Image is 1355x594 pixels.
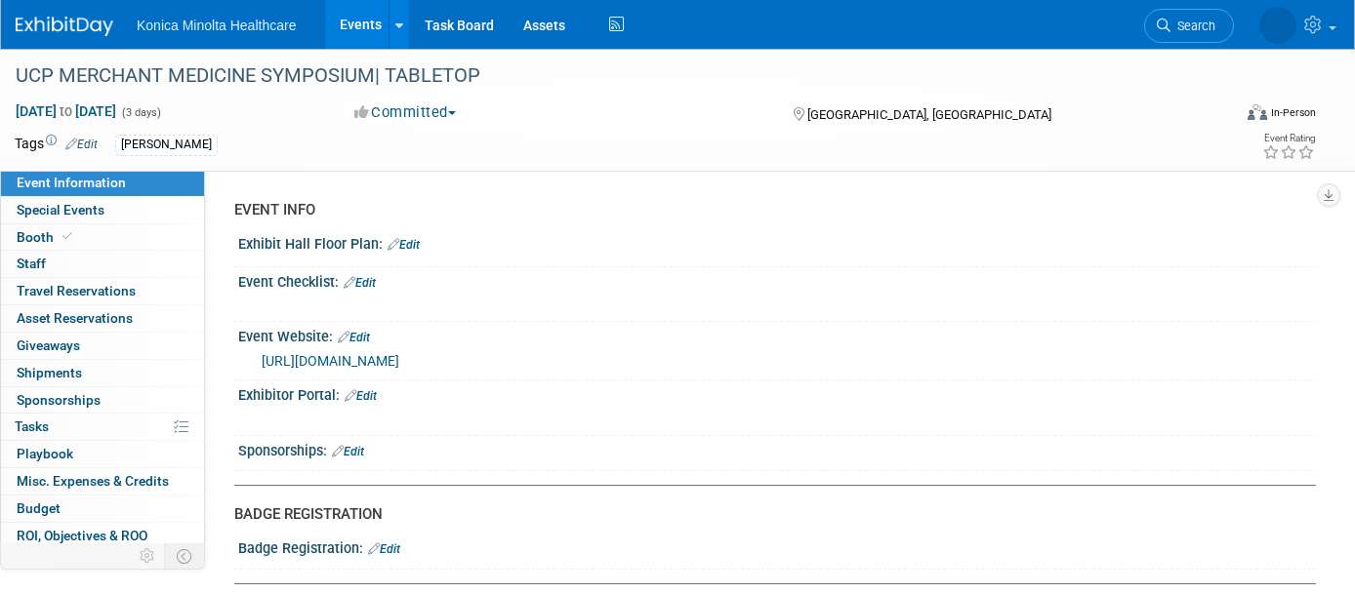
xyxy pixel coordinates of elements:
[65,138,98,151] a: Edit
[1262,134,1315,143] div: Event Rating
[120,106,161,119] span: (3 days)
[165,543,205,569] td: Toggle Event Tabs
[1124,101,1316,131] div: Event Format
[262,353,399,369] a: [URL][DOMAIN_NAME]
[345,389,377,403] a: Edit
[234,504,1301,525] div: BADGE REGISTRATION
[115,135,218,155] div: [PERSON_NAME]
[17,256,46,271] span: Staff
[1,387,204,414] a: Sponsorships
[238,322,1316,347] div: Event Website:
[17,446,73,461] span: Playbook
[1248,104,1267,120] img: Format-Inperson.png
[1,278,204,304] a: Travel Reservations
[1,495,204,522] a: Budget
[1,305,204,332] a: Asset Reservations
[238,436,1316,461] div: Sponsorships:
[1,170,204,196] a: Event Information
[15,134,98,156] td: Tags
[238,229,1316,255] div: Exhibit Hall Floor Plan:
[1,441,204,467] a: Playbook
[17,310,133,326] span: Asset Reservations
[17,473,169,489] span: Misc. Expenses & Credits
[1,360,204,386] a: Shipments
[1,251,204,277] a: Staff
[17,528,147,543] span: ROI, Objectives & ROO
[1,468,204,495] a: Misc. Expenses & Credits
[368,542,400,556] a: Edit
[62,231,72,242] i: Booth reservation complete
[234,200,1301,220] div: EVENT INFO
[16,17,113,36] img: ExhibitDay
[15,102,117,120] span: [DATE] [DATE]
[1,224,204,251] a: Booth
[344,276,376,290] a: Edit
[17,175,126,190] span: Event Information
[807,107,1051,122] span: [GEOGRAPHIC_DATA], [GEOGRAPHIC_DATA]
[1144,9,1234,43] a: Search
[1,333,204,359] a: Giveaways
[17,229,76,245] span: Booth
[17,337,80,353] span: Giveaways
[238,267,1316,293] div: Event Checklist:
[131,543,165,569] td: Personalize Event Tab Strip
[388,238,420,252] a: Edit
[1259,7,1296,44] img: Annette O'Mahoney
[238,534,1316,559] div: Badge Registration:
[1170,19,1215,33] span: Search
[348,102,464,123] button: Committed
[1,523,204,549] a: ROI, Objectives & ROO
[17,283,136,298] span: Travel Reservations
[332,445,364,458] a: Edit
[1270,105,1316,120] div: In-Person
[338,331,370,344] a: Edit
[57,103,75,119] span: to
[1,197,204,223] a: Special Events
[238,380,1316,406] div: Exhibitor Portal:
[17,500,61,516] span: Budget
[9,59,1205,94] div: UCP MERCHANT MEDICINE SYMPOSIUM| TABLETOP
[137,18,296,33] span: Konica Minolta Healthcare
[17,365,82,380] span: Shipments
[1,414,204,440] a: Tasks
[17,202,104,218] span: Special Events
[15,418,49,434] span: Tasks
[17,392,101,408] span: Sponsorships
